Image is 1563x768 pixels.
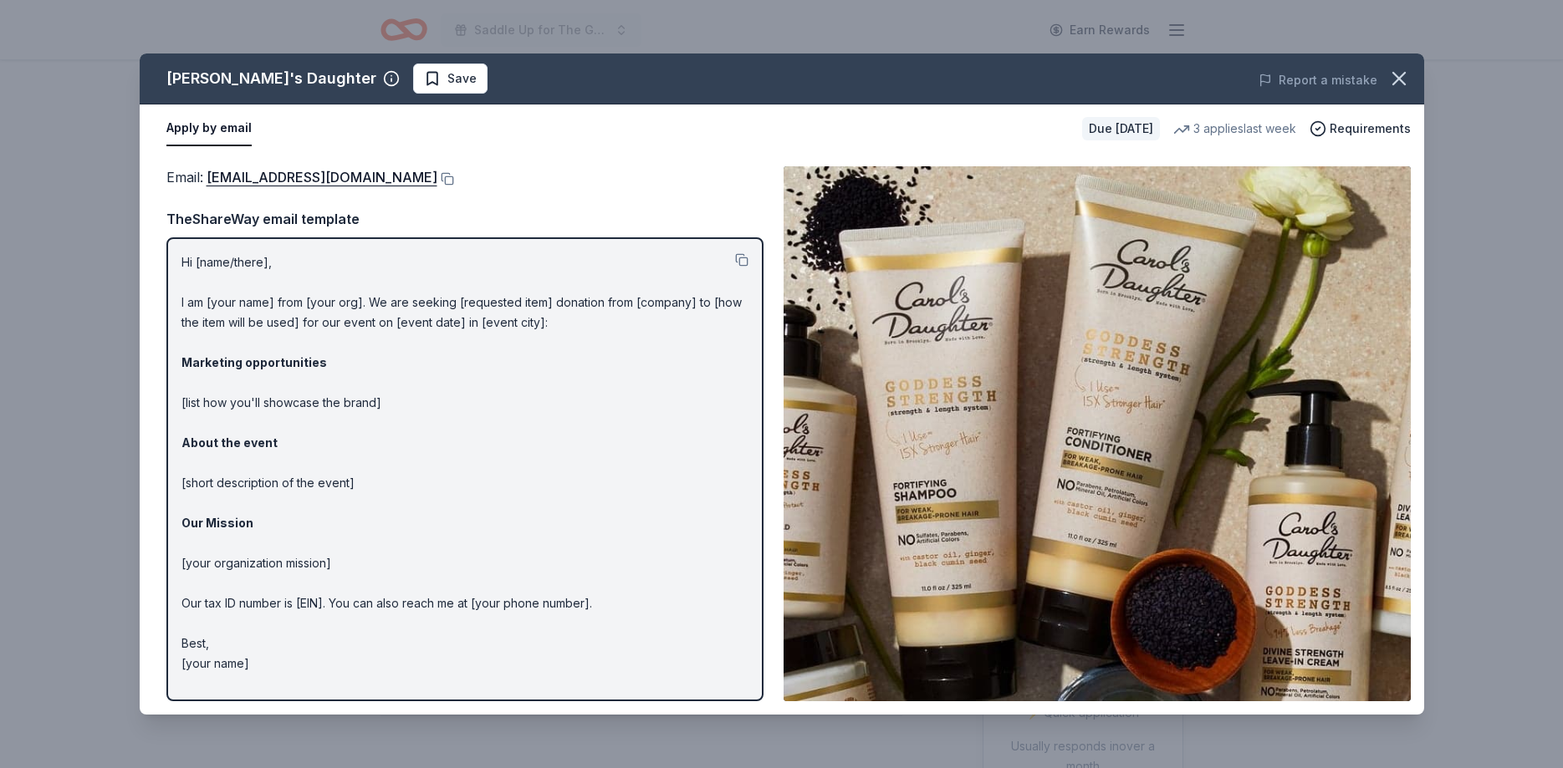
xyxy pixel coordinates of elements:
[1259,70,1377,90] button: Report a mistake
[1310,119,1411,139] button: Requirements
[1082,117,1160,140] div: Due [DATE]
[413,64,488,94] button: Save
[166,169,437,186] span: Email :
[784,166,1411,701] img: Image for Carol's Daughter
[207,166,437,188] a: [EMAIL_ADDRESS][DOMAIN_NAME]
[181,252,748,674] p: Hi [name/there], I am [your name] from [your org]. We are seeking [requested item] donation from ...
[1330,119,1411,139] span: Requirements
[166,208,764,230] div: TheShareWay email template
[1173,119,1296,139] div: 3 applies last week
[181,516,253,530] strong: Our Mission
[181,435,278,450] strong: About the event
[181,355,327,369] strong: Marketing opportunities
[166,65,376,92] div: [PERSON_NAME]'s Daughter
[447,69,477,89] span: Save
[166,111,252,146] button: Apply by email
